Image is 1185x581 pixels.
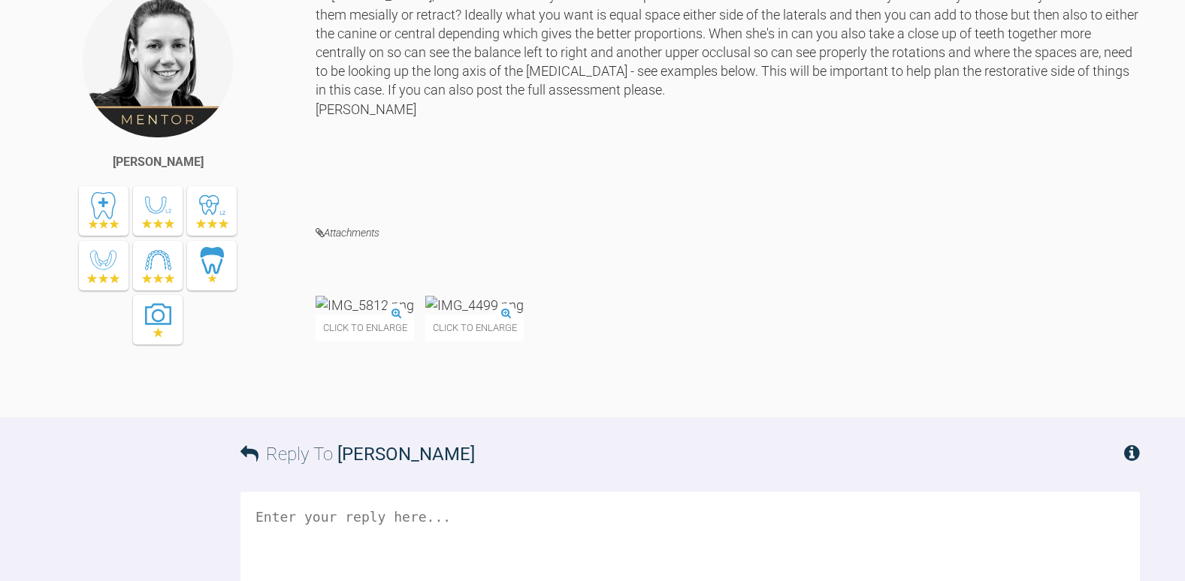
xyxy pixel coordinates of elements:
[425,296,524,315] img: IMG_4499.png
[316,224,1140,242] h4: Attachments
[337,444,475,465] span: [PERSON_NAME]
[316,315,414,341] span: Click to enlarge
[240,440,475,468] h3: Reply To
[316,296,414,315] img: IMG_5812.png
[425,315,524,341] span: Click to enlarge
[113,152,204,172] div: [PERSON_NAME]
